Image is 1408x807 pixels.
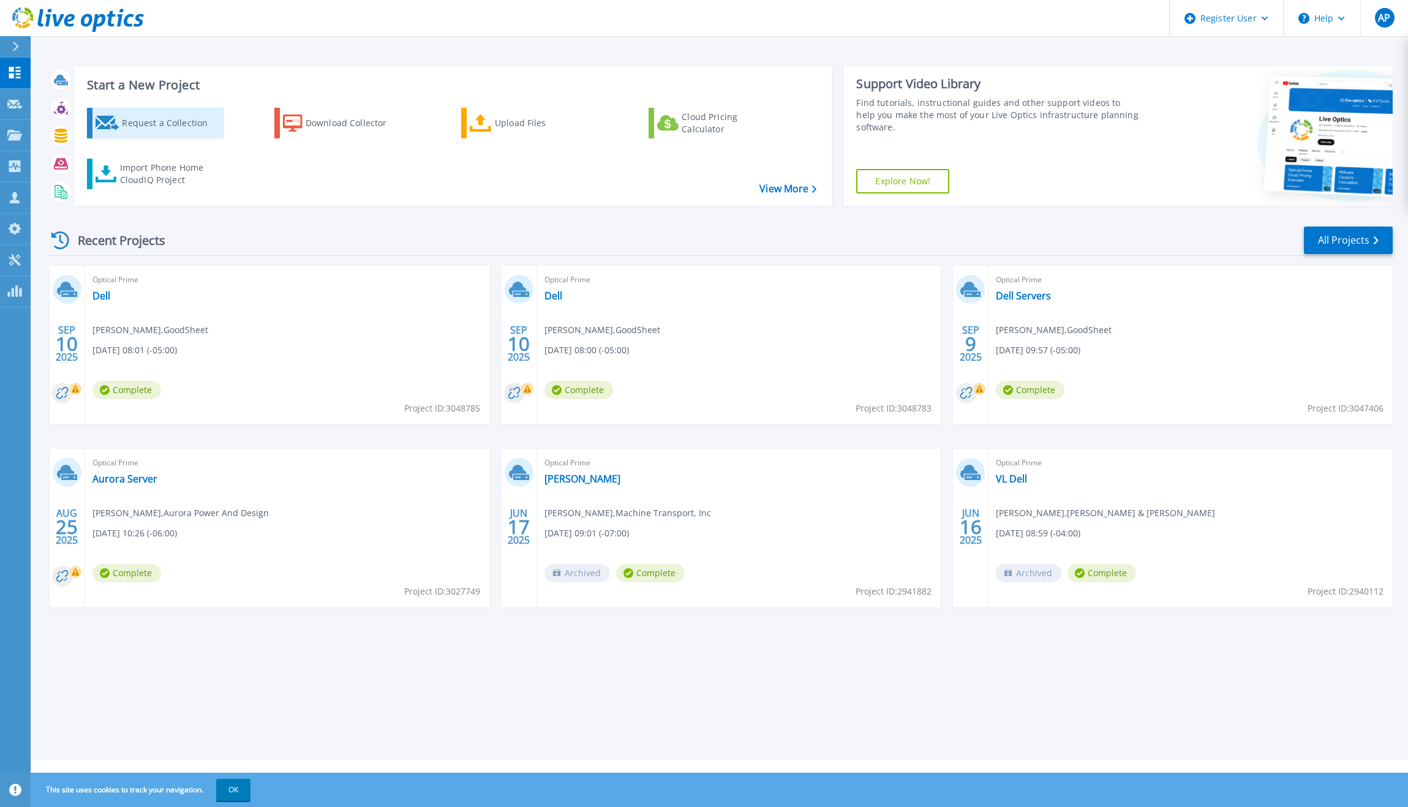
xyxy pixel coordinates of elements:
a: Download Collector [274,108,411,138]
span: [DATE] 09:01 (-07:00) [544,527,629,540]
div: Cloud Pricing Calculator [682,111,780,135]
a: Dell [544,290,562,302]
span: This site uses cookies to track your navigation. [34,779,250,801]
a: Dell [92,290,110,302]
span: Complete [996,381,1064,399]
div: Upload Files [495,111,593,135]
div: SEP 2025 [55,321,78,366]
a: Explore Now! [856,169,949,193]
div: SEP 2025 [959,321,982,366]
div: JUN 2025 [507,505,530,549]
span: Complete [92,381,161,399]
span: [PERSON_NAME] , GoodSheet [92,323,208,337]
span: [PERSON_NAME] , Aurora Power And Design [92,506,269,520]
div: AUG 2025 [55,505,78,549]
span: Optical Prime [996,456,1385,470]
a: View More [759,183,816,195]
span: 10 [508,339,530,349]
button: OK [216,779,250,801]
span: 9 [965,339,976,349]
a: Cloud Pricing Calculator [649,108,785,138]
span: Project ID: 3027749 [404,585,480,598]
span: AP [1378,13,1390,23]
span: Optical Prime [544,273,934,287]
a: VL Dell [996,473,1027,485]
span: [DATE] 08:59 (-04:00) [996,527,1080,540]
div: Recent Projects [47,225,182,255]
span: 16 [960,522,982,532]
span: Optical Prime [92,273,482,287]
div: Support Video Library [856,76,1139,92]
span: [DATE] 08:01 (-05:00) [92,343,177,357]
span: 17 [508,522,530,532]
a: [PERSON_NAME] [544,473,620,485]
div: Find tutorials, instructional guides and other support videos to help you make the most of your L... [856,97,1139,133]
span: Optical Prime [544,456,934,470]
span: Project ID: 3047406 [1308,402,1384,415]
h3: Start a New Project [87,78,816,92]
span: [PERSON_NAME] , Machine Transport, Inc [544,506,711,520]
span: 25 [56,522,78,532]
span: Archived [996,564,1061,582]
span: Optical Prime [996,273,1385,287]
span: [PERSON_NAME] , GoodSheet [544,323,660,337]
span: Complete [92,564,161,582]
div: Download Collector [306,111,404,135]
a: Request a Collection [87,108,224,138]
span: [DATE] 10:26 (-06:00) [92,527,177,540]
span: Project ID: 2941882 [856,585,932,598]
span: [PERSON_NAME] , [PERSON_NAME] & [PERSON_NAME] [996,506,1215,520]
span: Complete [616,564,685,582]
div: Request a Collection [122,111,220,135]
span: 10 [56,339,78,349]
span: Complete [1067,564,1136,582]
a: All Projects [1304,227,1393,254]
div: SEP 2025 [507,321,530,366]
span: Project ID: 3048783 [856,402,932,415]
span: Optical Prime [92,456,482,470]
div: Import Phone Home CloudIQ Project [120,162,216,186]
a: Upload Files [461,108,598,138]
a: Aurora Server [92,473,157,485]
span: [DATE] 09:57 (-05:00) [996,343,1080,357]
span: Archived [544,564,610,582]
a: Dell Servers [996,290,1051,302]
span: Project ID: 3048785 [404,402,480,415]
div: JUN 2025 [959,505,982,549]
span: Project ID: 2940112 [1308,585,1384,598]
span: Complete [544,381,613,399]
span: [DATE] 08:00 (-05:00) [544,343,629,357]
span: [PERSON_NAME] , GoodSheet [996,323,1112,337]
